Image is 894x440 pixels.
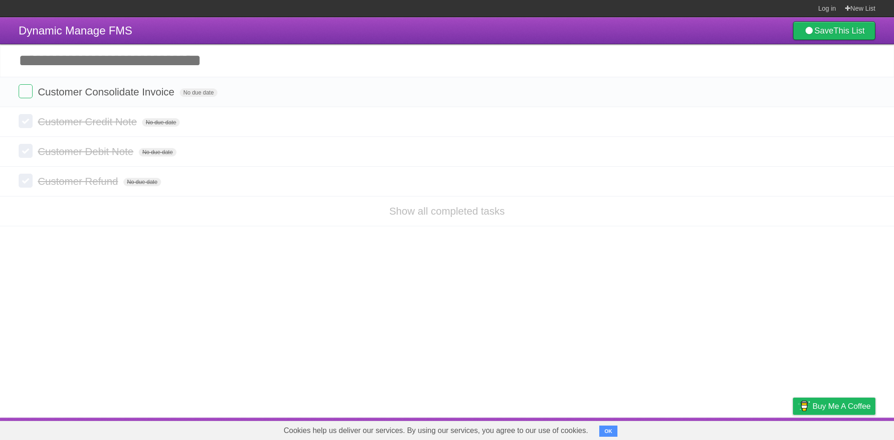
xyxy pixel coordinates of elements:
[38,86,176,98] span: Customer Consolidate Invoice
[19,24,132,37] span: Dynamic Manage FMS
[19,144,33,158] label: Done
[19,174,33,188] label: Done
[700,420,738,438] a: Developers
[38,146,135,157] span: Customer Debit Note
[139,148,176,156] span: No due date
[817,420,875,438] a: Suggest a feature
[798,398,810,414] img: Buy me a coffee
[793,21,875,40] a: SaveThis List
[749,420,770,438] a: Terms
[38,116,139,128] span: Customer Credit Note
[19,114,33,128] label: Done
[123,178,161,186] span: No due date
[19,84,33,98] label: Done
[793,398,875,415] a: Buy me a coffee
[833,26,865,35] b: This List
[142,118,180,127] span: No due date
[274,421,597,440] span: Cookies help us deliver our services. By using our services, you agree to our use of cookies.
[781,420,805,438] a: Privacy
[669,420,689,438] a: About
[180,88,217,97] span: No due date
[599,426,617,437] button: OK
[389,205,505,217] a: Show all completed tasks
[38,176,120,187] span: Customer Refund
[813,398,871,414] span: Buy me a coffee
